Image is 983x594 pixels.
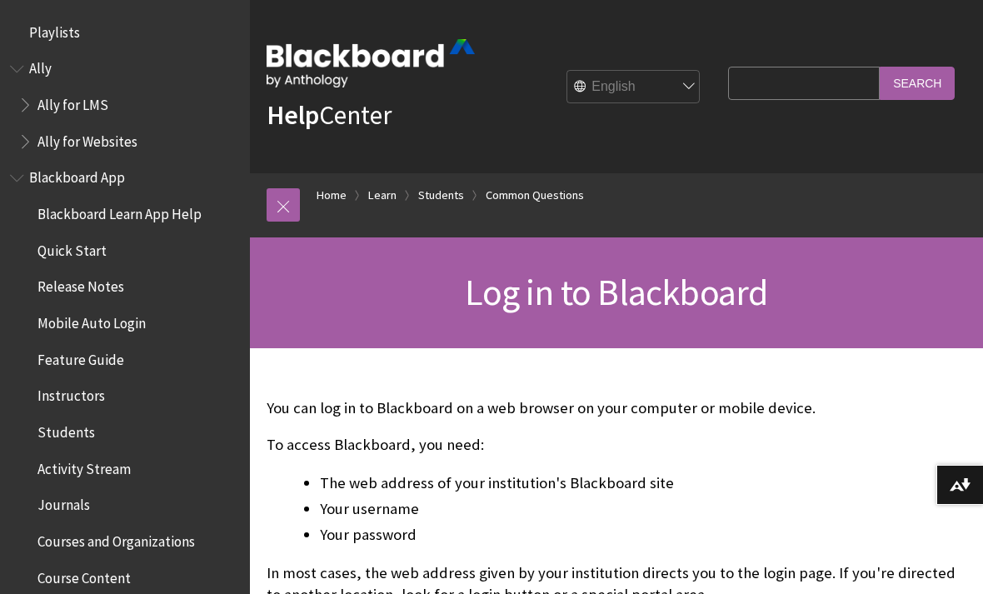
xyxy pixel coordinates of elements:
[29,18,80,41] span: Playlists
[29,164,125,187] span: Blackboard App
[37,492,90,514] span: Journals
[267,39,475,87] img: Blackboard by Anthology
[37,418,95,441] span: Students
[37,273,124,296] span: Release Notes
[37,200,202,222] span: Blackboard Learn App Help
[880,67,955,99] input: Search
[37,564,131,587] span: Course Content
[37,527,195,550] span: Courses and Organizations
[368,185,397,206] a: Learn
[320,523,966,547] li: Your password
[37,237,107,259] span: Quick Start
[37,455,131,477] span: Activity Stream
[10,18,240,47] nav: Book outline for Playlists
[267,434,966,456] p: To access Blackboard, you need:
[320,472,966,495] li: The web address of your institution's Blackboard site
[317,185,347,206] a: Home
[267,397,966,419] p: You can log in to Blackboard on a web browser on your computer or mobile device.
[267,98,319,132] strong: Help
[37,127,137,150] span: Ally for Websites
[37,346,124,368] span: Feature Guide
[10,55,240,156] nav: Book outline for Anthology Ally Help
[37,382,105,405] span: Instructors
[29,55,52,77] span: Ally
[418,185,464,206] a: Students
[37,91,108,113] span: Ally for LMS
[465,269,767,315] span: Log in to Blackboard
[567,71,701,104] select: Site Language Selector
[267,98,392,132] a: HelpCenter
[486,185,584,206] a: Common Questions
[37,309,146,332] span: Mobile Auto Login
[320,497,966,521] li: Your username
